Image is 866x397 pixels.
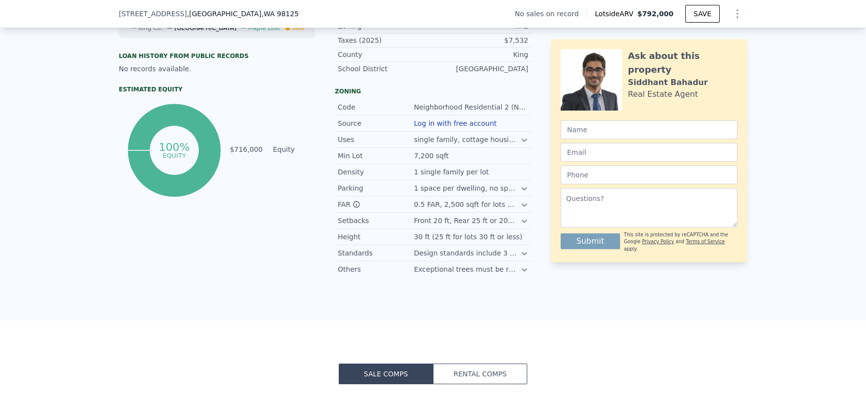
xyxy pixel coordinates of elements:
div: Density [338,167,414,177]
div: $7,532 [433,35,528,45]
span: Sale [292,25,305,31]
div: Neighborhood Residential 2 (NR2) [414,102,528,112]
div: Estimated Equity [119,85,315,93]
tspan: equity [162,151,186,159]
div: Siddhant Bahadur [628,77,708,88]
td: $716,000 [229,144,263,155]
input: Name [561,120,737,139]
a: Terms of Service [686,239,725,244]
button: Rental Comps [433,364,527,384]
div: Standards [338,248,414,258]
div: Taxes (2025) [338,35,433,45]
div: [GEOGRAPHIC_DATA] [433,64,528,74]
td: Equity [271,144,315,155]
div: School District [338,64,433,74]
span: , WA 98125 [261,10,298,18]
div: Code [338,102,414,112]
button: Show Options [728,4,747,24]
div: 0.5 FAR, 2,500 sqft for lots under 5,000 sqft [414,199,520,209]
div: County [338,50,433,59]
div: Ask about this property [628,49,737,77]
span: , [GEOGRAPHIC_DATA] [187,9,299,19]
div: 1 single family per lot [414,167,491,177]
button: Sale Comps [339,364,433,384]
div: Setbacks [338,216,414,226]
div: Others [338,264,414,274]
div: Design standards include 3 ft pedestrian path, street-facing entries within 40 ft of street lot l... [414,248,520,258]
button: Log in with free account [414,119,497,127]
span: $792,000 [637,10,674,18]
div: Real Estate Agent [628,88,698,100]
div: 1 space per dwelling, no spaces for ADUs [414,183,520,193]
div: single family, cottage housing, rowhouses, townhouses, apartments, and accessory dwellings [414,135,520,144]
span: [GEOGRAPHIC_DATA] [174,25,236,31]
div: This site is protected by reCAPTCHA and the Google and apply. [624,231,737,253]
input: Email [561,143,737,162]
a: Privacy Policy [642,239,674,244]
span: Maple Leaf [248,25,280,31]
div: Exceptional trees must be retained or planted [414,264,520,274]
div: FAR [338,199,414,209]
div: Uses [338,135,414,144]
span: Lotside ARV [595,9,637,19]
div: Front 20 ft, Rear 25 ft or 20% of lot depth (min. 10 ft), Side 5 ft [414,216,520,226]
div: No sales on record [515,9,587,19]
div: Height [338,232,414,242]
span: King Co. [138,25,163,31]
div: Loan history from public records [119,52,315,60]
input: Phone [561,166,737,184]
span: [STREET_ADDRESS] [119,9,187,19]
div: No records available. [119,64,315,74]
button: Submit [561,233,620,249]
div: Parking [338,183,414,193]
div: 30 ft (25 ft for lots 30 ft or less) [414,232,524,242]
tspan: 100% [159,141,189,153]
button: SAVE [685,5,720,23]
div: 7,200 sqft [414,151,451,161]
div: Source [338,118,414,128]
div: Zoning [335,87,531,95]
div: Min Lot [338,151,414,161]
div: King [433,50,528,59]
